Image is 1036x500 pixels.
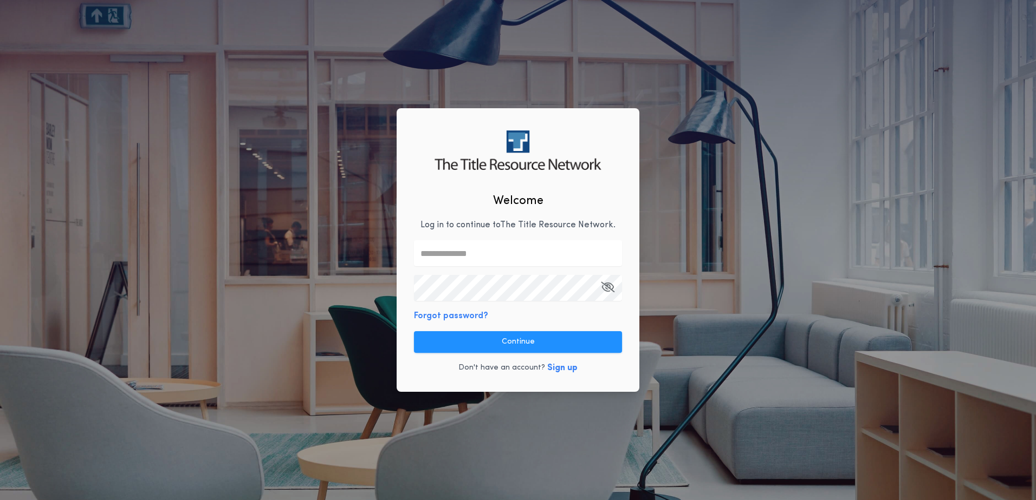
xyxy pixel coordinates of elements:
[414,331,622,353] button: Continue
[435,130,601,170] img: logo
[493,192,543,210] h2: Welcome
[420,219,616,232] p: Log in to continue to The Title Resource Network .
[458,363,545,373] p: Don't have an account?
[414,310,488,323] button: Forgot password?
[547,361,578,374] button: Sign up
